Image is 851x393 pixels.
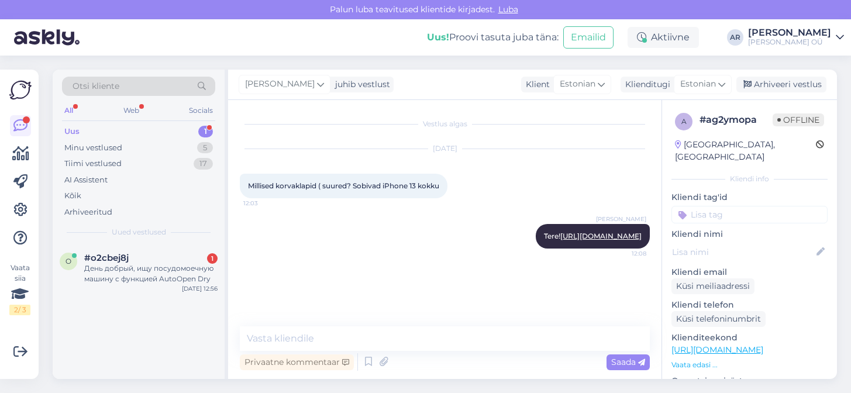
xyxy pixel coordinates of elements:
[64,142,122,154] div: Minu vestlused
[240,143,650,154] div: [DATE]
[121,103,142,118] div: Web
[330,78,390,91] div: juhib vestlust
[675,139,816,163] div: [GEOGRAPHIC_DATA], [GEOGRAPHIC_DATA]
[727,29,743,46] div: AR
[544,232,642,240] span: Tere!
[207,253,218,264] div: 1
[64,158,122,170] div: Tiimi vestlused
[680,78,716,91] span: Estonian
[62,103,75,118] div: All
[73,80,119,92] span: Otsi kliente
[243,199,287,208] span: 12:03
[671,311,766,327] div: Küsi telefoninumbrit
[197,142,213,154] div: 5
[427,30,559,44] div: Proovi tasuta juba täna:
[64,174,108,186] div: AI Assistent
[560,232,642,240] a: [URL][DOMAIN_NAME]
[187,103,215,118] div: Socials
[671,191,828,204] p: Kliendi tag'id
[9,263,30,315] div: Vaata siia
[628,27,699,48] div: Aktiivne
[66,257,71,266] span: o
[681,117,687,126] span: a
[611,357,645,367] span: Saada
[748,28,844,47] a: [PERSON_NAME][PERSON_NAME] OÜ
[112,227,166,237] span: Uued vestlused
[671,266,828,278] p: Kliendi email
[182,284,218,293] div: [DATE] 12:56
[596,215,646,223] span: [PERSON_NAME]
[671,299,828,311] p: Kliendi telefon
[671,278,754,294] div: Küsi meiliaadressi
[671,360,828,370] p: Vaata edasi ...
[560,78,595,91] span: Estonian
[495,4,522,15] span: Luba
[671,206,828,223] input: Lisa tag
[748,28,831,37] div: [PERSON_NAME]
[773,113,824,126] span: Offline
[748,37,831,47] div: [PERSON_NAME] OÜ
[671,228,828,240] p: Kliendi nimi
[671,332,828,344] p: Klienditeekond
[602,249,646,258] span: 12:08
[671,344,763,355] a: [URL][DOMAIN_NAME]
[194,158,213,170] div: 17
[563,26,614,49] button: Emailid
[700,113,773,127] div: # ag2ymopa
[64,206,112,218] div: Arhiveeritud
[671,174,828,184] div: Kliendi info
[521,78,550,91] div: Klient
[621,78,670,91] div: Klienditugi
[84,263,218,284] div: День добрый, ищу посудомоечную машину с функцией AutoOpen Dry
[64,126,80,137] div: Uus
[9,305,30,315] div: 2 / 3
[64,190,81,202] div: Kõik
[9,79,32,101] img: Askly Logo
[198,126,213,137] div: 1
[84,253,129,263] span: #o2cbej8j
[427,32,449,43] b: Uus!
[736,77,826,92] div: Arhiveeri vestlus
[248,181,439,190] span: Millised korvaklapid ( suured? Sobivad iPhone 13 kokku
[671,375,828,387] p: Operatsioonisüsteem
[672,246,814,258] input: Lisa nimi
[245,78,315,91] span: [PERSON_NAME]
[240,119,650,129] div: Vestlus algas
[240,354,354,370] div: Privaatne kommentaar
